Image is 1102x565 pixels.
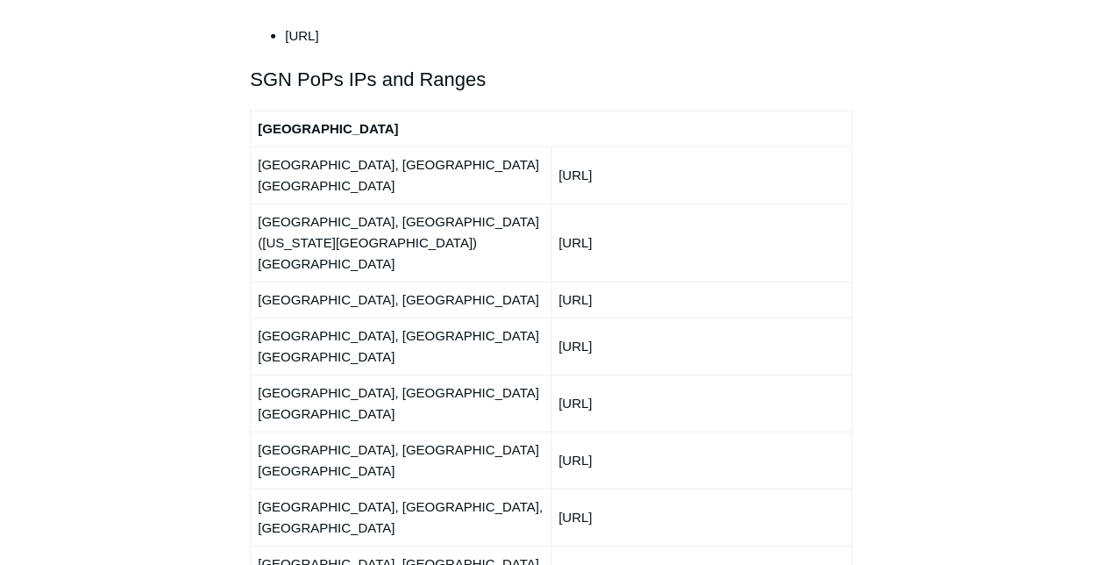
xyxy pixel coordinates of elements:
[551,432,851,489] td: [URL]
[251,147,551,204] td: [GEOGRAPHIC_DATA], [GEOGRAPHIC_DATA] [GEOGRAPHIC_DATA]
[251,204,551,282] td: [GEOGRAPHIC_DATA], [GEOGRAPHIC_DATA] ([US_STATE][GEOGRAPHIC_DATA]) [GEOGRAPHIC_DATA]
[251,282,551,318] td: [GEOGRAPHIC_DATA], [GEOGRAPHIC_DATA]
[551,489,851,546] td: [URL]
[551,147,851,204] td: [URL]
[551,318,851,375] td: [URL]
[250,64,852,95] h2: SGN PoPs IPs and Ranges
[258,121,398,136] strong: [GEOGRAPHIC_DATA]
[551,204,851,282] td: [URL]
[285,25,852,46] li: [URL]
[551,282,851,318] td: [URL]
[251,375,551,432] td: [GEOGRAPHIC_DATA], [GEOGRAPHIC_DATA] [GEOGRAPHIC_DATA]
[251,489,551,546] td: [GEOGRAPHIC_DATA], [GEOGRAPHIC_DATA], [GEOGRAPHIC_DATA]
[251,318,551,375] td: [GEOGRAPHIC_DATA], [GEOGRAPHIC_DATA] [GEOGRAPHIC_DATA]
[251,432,551,489] td: [GEOGRAPHIC_DATA], [GEOGRAPHIC_DATA] [GEOGRAPHIC_DATA]
[551,375,851,432] td: [URL]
